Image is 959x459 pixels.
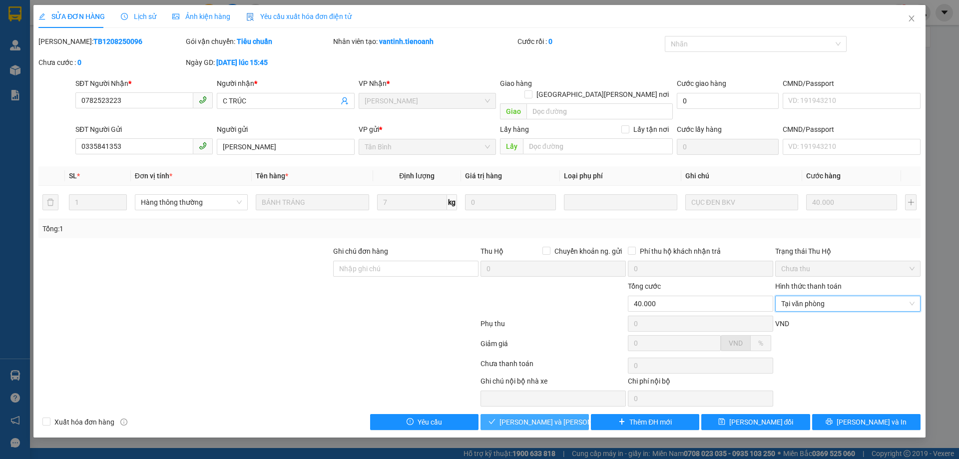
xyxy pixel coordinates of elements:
[77,58,81,66] b: 0
[628,282,661,290] span: Tổng cước
[42,223,370,234] div: Tổng: 1
[407,418,414,426] span: exclamation-circle
[480,247,503,255] span: Thu Hộ
[50,417,118,428] span: Xuất hóa đơn hàng
[370,414,479,430] button: exclamation-circleYêu cầu
[480,414,589,430] button: check[PERSON_NAME] và [PERSON_NAME] hàng
[775,282,842,290] label: Hình thức thanh toán
[526,103,673,119] input: Dọc đường
[781,261,915,276] span: Chưa thu
[365,93,490,108] span: Cư Kuin
[781,296,915,311] span: Tại văn phòng
[256,172,288,180] span: Tên hàng
[479,338,627,356] div: Giảm giá
[447,194,457,210] span: kg
[677,125,722,133] label: Cước lấy hàng
[121,13,128,20] span: clock-circle
[135,172,172,180] span: Đơn vị tính
[517,36,663,47] div: Cước rồi :
[256,194,369,210] input: VD: Bàn, Ghế
[629,417,672,428] span: Thêm ĐH mới
[121,12,156,20] span: Lịch sử
[548,37,552,45] b: 0
[729,417,794,428] span: [PERSON_NAME] đổi
[550,246,626,257] span: Chuyển khoản ng. gửi
[701,414,810,430] button: save[PERSON_NAME] đổi
[418,417,442,428] span: Yêu cầu
[186,36,331,47] div: Gói vận chuyển:
[908,14,916,22] span: close
[465,172,502,180] span: Giá trị hàng
[480,376,626,391] div: Ghi chú nội bộ nhà xe
[806,194,897,210] input: 0
[333,36,515,47] div: Nhân viên tạo:
[246,13,254,21] img: icon
[532,89,673,100] span: [GEOGRAPHIC_DATA][PERSON_NAME] nơi
[38,36,184,47] div: [PERSON_NAME]:
[199,142,207,150] span: phone
[172,12,230,20] span: Ảnh kiện hàng
[359,79,387,87] span: VP Nhận
[837,417,907,428] span: [PERSON_NAME] và In
[246,12,352,20] span: Yêu cầu xuất hóa đơn điện tử
[365,139,490,154] span: Tân Bình
[333,247,388,255] label: Ghi chú đơn hàng
[591,414,699,430] button: plusThêm ĐH mới
[237,37,272,45] b: Tiêu chuẩn
[488,418,495,426] span: check
[499,417,634,428] span: [PERSON_NAME] và [PERSON_NAME] hàng
[38,57,184,68] div: Chưa cước :
[75,78,213,89] div: SĐT Người Nhận
[523,138,673,154] input: Dọc đường
[500,125,529,133] span: Lấy hàng
[75,124,213,135] div: SĐT Người Gửi
[629,124,673,135] span: Lấy tận nơi
[465,194,556,210] input: 0
[479,318,627,336] div: Phụ thu
[38,12,105,20] span: SỬA ĐƠN HÀNG
[172,13,179,20] span: picture
[677,139,779,155] input: Cước lấy hàng
[216,58,268,66] b: [DATE] lúc 15:45
[783,78,920,89] div: CMND/Passport
[677,93,779,109] input: Cước giao hàng
[500,79,532,87] span: Giao hàng
[500,138,523,154] span: Lấy
[479,358,627,376] div: Chưa thanh toán
[399,172,435,180] span: Định lượng
[729,339,743,347] span: VND
[685,194,798,210] input: Ghi Chú
[120,419,127,426] span: info-circle
[500,103,526,119] span: Giao
[758,339,763,347] span: %
[783,124,920,135] div: CMND/Passport
[379,37,434,45] b: vantinh.tienoanh
[775,246,921,257] div: Trạng thái Thu Hộ
[628,376,773,391] div: Chi phí nội bộ
[341,97,349,105] span: user-add
[69,172,77,180] span: SL
[898,5,926,33] button: Close
[359,124,496,135] div: VP gửi
[186,57,331,68] div: Ngày GD:
[42,194,58,210] button: delete
[38,13,45,20] span: edit
[812,414,921,430] button: printer[PERSON_NAME] và In
[217,124,354,135] div: Người gửi
[618,418,625,426] span: plus
[806,172,841,180] span: Cước hàng
[681,166,802,186] th: Ghi chú
[775,320,789,328] span: VND
[217,78,354,89] div: Người nhận
[826,418,833,426] span: printer
[199,96,207,104] span: phone
[333,261,479,277] input: Ghi chú đơn hàng
[636,246,725,257] span: Phí thu hộ khách nhận trả
[905,194,916,210] button: plus
[141,195,242,210] span: Hàng thông thường
[677,79,726,87] label: Cước giao hàng
[718,418,725,426] span: save
[93,37,142,45] b: TB1208250096
[560,166,681,186] th: Loại phụ phí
